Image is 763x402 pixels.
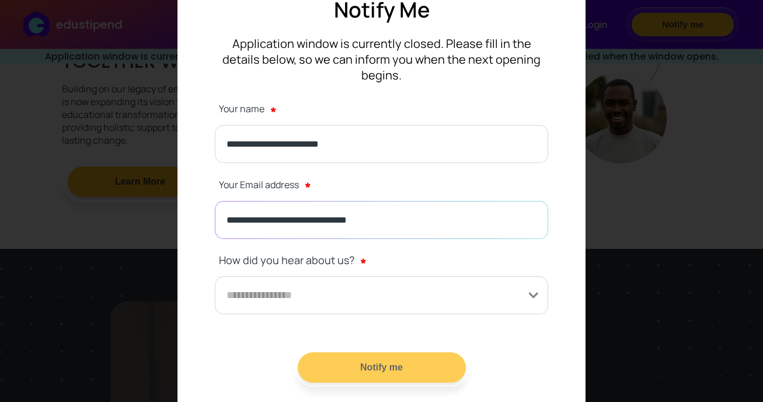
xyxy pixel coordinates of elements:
p: Application window is currently closed. Please fill in the details below, so we can inform you wh... [215,36,548,83]
label: Your name [219,96,548,122]
label: Your Email address [219,172,548,197]
button: Notify me [298,352,466,383]
label: How did you hear about us? [219,248,548,273]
